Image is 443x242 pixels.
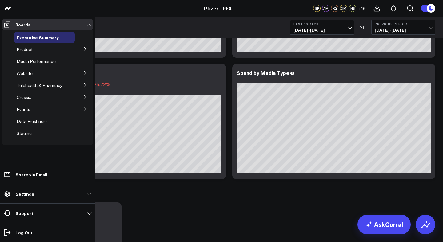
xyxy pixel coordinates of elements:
span: Crossix [17,94,31,100]
span: Events [17,106,30,112]
div: Previous: $756.43k [28,90,221,95]
span: Staging [17,130,32,136]
span: Website [17,70,33,76]
span: Data Freshness [17,118,48,124]
a: Website [17,71,33,76]
span: Telehealth & Pharmacy [17,82,62,88]
a: Crossix [17,95,31,100]
a: Staging [17,131,32,136]
button: Last 30 Days[DATE]-[DATE] [290,20,354,35]
p: Share via Email [15,172,47,177]
a: Executive Summary [17,35,59,40]
a: Pfizer - PFA [204,5,232,12]
a: Product [17,47,33,52]
span: [DATE] - [DATE] [375,28,432,33]
a: Data Freshness [17,119,48,124]
a: Events [17,107,30,112]
button: Previous Period[DATE]-[DATE] [371,20,435,35]
a: Telehealth & Pharmacy [17,83,62,88]
a: Media Performance [17,59,56,64]
span: 25.72% [94,81,110,88]
span: Product [17,46,33,52]
b: Previous Period [375,22,432,26]
span: [DATE] - [DATE] [293,28,351,33]
div: AM [322,5,329,12]
div: Spend by Media Type [237,69,289,76]
div: VS [357,25,368,29]
a: AskCorral [357,215,411,234]
button: +46 [358,5,365,12]
span: Executive Summary [17,34,59,41]
span: Media Performance [17,58,56,64]
p: Log Out [15,230,33,235]
b: Last 30 Days [293,22,351,26]
p: Settings [15,191,34,196]
div: DM [340,5,347,12]
div: KG [331,5,338,12]
a: Log Out [2,227,93,238]
div: NS [349,5,356,12]
p: Support [15,211,33,216]
span: + 46 [358,6,365,10]
p: Boards [15,22,30,27]
div: SF [313,5,321,12]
